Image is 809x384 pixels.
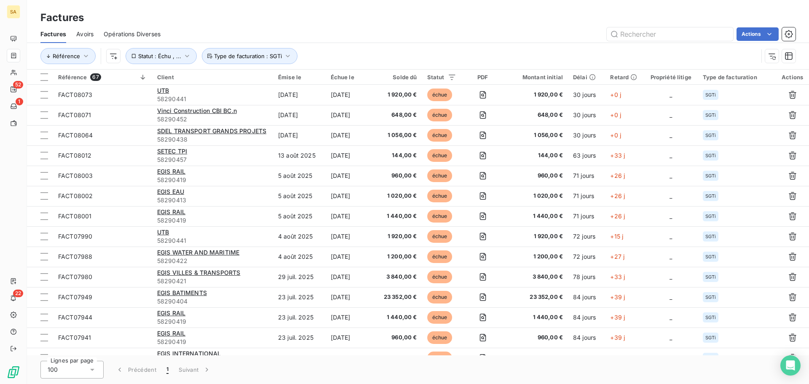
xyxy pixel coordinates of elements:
span: 960,00 € [509,172,563,180]
span: _ [670,233,672,240]
span: SGTi [705,234,716,239]
span: 1 020,00 € [509,192,563,200]
td: [DATE] [273,105,326,125]
span: 1 440,00 € [509,313,563,322]
span: 100 [48,365,58,374]
span: 1 920,00 € [382,232,417,241]
span: SGTi [705,173,716,178]
td: 5 août 2025 [273,206,326,226]
td: 84 jours [568,307,605,328]
span: _ [670,152,672,159]
span: 58290438 [157,135,268,144]
div: Statut [427,74,456,81]
span: 1 440,00 € [509,212,563,220]
td: 5 août 2025 [273,186,326,206]
span: Factures [40,30,66,38]
span: SGTi [705,133,716,138]
td: [DATE] [326,247,377,267]
span: SGTi [705,335,716,340]
div: Échue le [331,74,372,81]
td: 78 jours [568,267,605,287]
div: Open Intercom Messenger [780,355,801,376]
div: Émise le [278,74,321,81]
span: 144,00 € [509,151,563,160]
span: 960,00 € [382,172,417,180]
span: FACT08001 [58,212,91,220]
button: Référence [40,48,96,64]
span: 1 920,00 € [509,91,563,99]
span: EGIS RAIL [157,168,185,175]
span: UTB [157,87,169,94]
span: +26 j [610,192,625,199]
td: 21 juil. 2025 [273,348,326,368]
span: FACT08002 [58,192,93,199]
td: 84 jours [568,328,605,348]
span: EGIS RAIL [157,330,185,337]
span: échue [427,331,453,344]
td: 63 jours [568,145,605,166]
span: 3 840,00 € [509,273,563,281]
span: échue [427,291,453,303]
span: 58290419 [157,317,268,326]
span: +26 j [610,172,625,179]
span: 1 440,00 € [382,313,417,322]
span: _ [670,192,672,199]
span: +39 j [610,293,625,301]
span: +0 j [610,111,621,118]
span: 960,00 € [382,333,417,342]
span: FACT07980 [58,273,92,280]
td: 71 jours [568,186,605,206]
span: échue [427,89,453,101]
span: SGTi [705,254,716,259]
span: Statut : Échu , ... [138,53,181,59]
td: 13 août 2025 [273,145,326,166]
span: échue [427,149,453,162]
span: échue [427,311,453,324]
span: Vinci Construction CBI BC.n [157,107,237,114]
div: Client [157,74,268,81]
span: 1 020,00 € [382,192,417,200]
span: EGIS INTERNATIONAL [157,350,221,357]
button: Suivant [174,361,216,379]
span: 3 600,00 € [382,354,417,362]
span: 648,00 € [382,111,417,119]
span: Référence [53,53,80,59]
span: 23 352,00 € [382,293,417,301]
td: [DATE] [326,267,377,287]
span: +0 j [610,91,621,98]
span: EGIS EAU [157,188,184,195]
span: 22 [13,290,23,297]
span: 1 [166,365,169,374]
div: Actions [781,74,804,81]
span: SGTi [705,113,716,118]
span: SGTi [705,295,716,300]
span: _ [670,273,672,280]
td: [DATE] [326,348,377,368]
span: EGIS RAIL [157,309,185,317]
span: SETEC TPI [157,148,187,155]
span: 58290441 [157,236,268,245]
span: 1 200,00 € [509,252,563,261]
span: EGIS BATIMENTS [157,289,207,296]
span: Opérations Diverses [104,30,161,38]
h3: Factures [40,10,84,25]
td: 30 jours [568,105,605,125]
span: 58290457 [157,156,268,164]
span: _ [670,212,672,220]
td: [DATE] [326,186,377,206]
span: échue [427,230,453,243]
span: EGIS WATER AND MARITIME [157,249,239,256]
span: _ [670,172,672,179]
td: 4 août 2025 [273,226,326,247]
td: [DATE] [326,287,377,307]
span: FACT08073 [58,91,92,98]
span: EGIS RAIL [157,208,185,215]
td: 23 juil. 2025 [273,307,326,328]
div: Solde dû [382,74,417,81]
span: +27 j [610,253,624,260]
span: +33 j [610,273,625,280]
span: FACT07990 [58,233,92,240]
td: 72 jours [568,247,605,267]
span: échue [427,190,453,202]
span: +26 j [610,212,625,220]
